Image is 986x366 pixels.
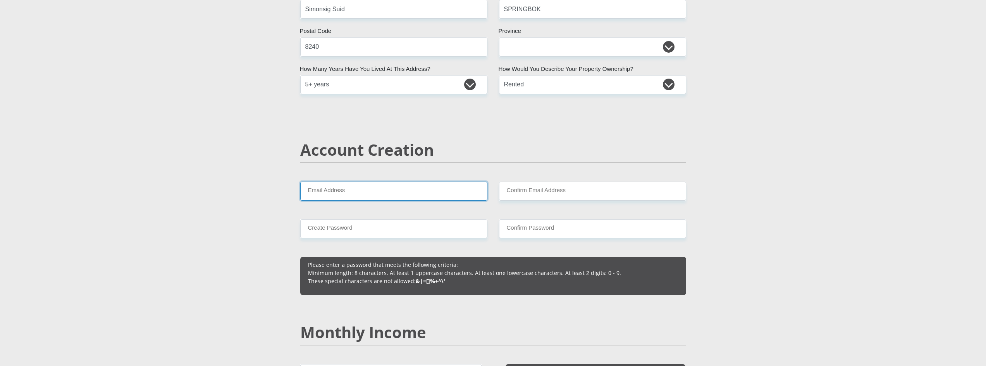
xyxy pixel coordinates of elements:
h2: Account Creation [300,141,686,159]
input: Confirm Password [499,219,686,238]
select: Please select a value [499,75,686,94]
h2: Monthly Income [300,323,686,342]
input: Confirm Email Address [499,182,686,201]
b: &|=[]%+^\' [416,277,445,285]
select: Please Select a Province [499,37,686,56]
input: Create Password [300,219,487,238]
input: Postal Code [300,37,487,56]
select: Please select a value [300,75,487,94]
p: Please enter a password that meets the following criteria: Minimum length: 8 characters. At least... [308,261,678,285]
input: Email Address [300,182,487,201]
